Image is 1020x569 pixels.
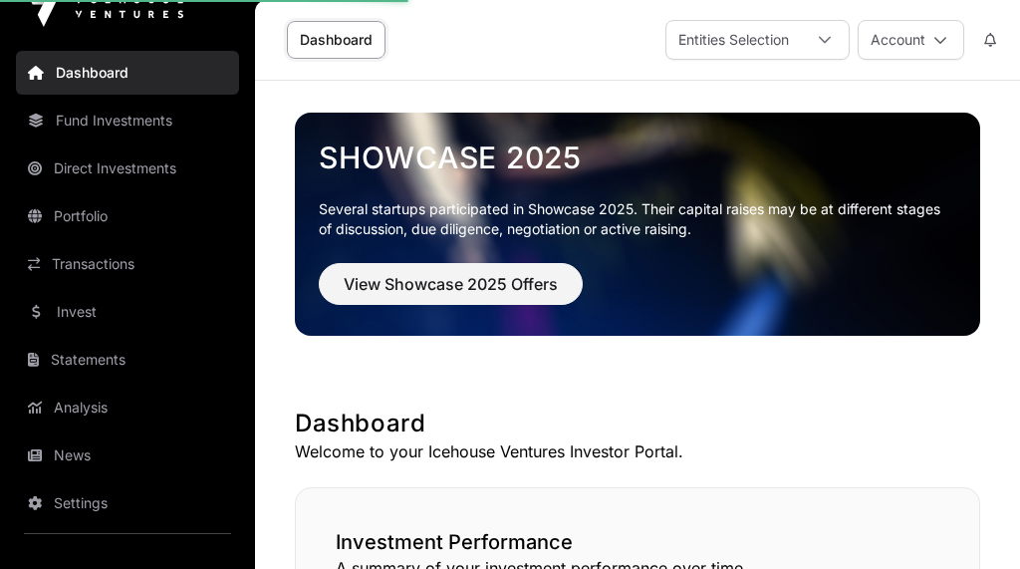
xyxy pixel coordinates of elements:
[295,408,980,439] h1: Dashboard
[16,290,239,334] a: Invest
[344,272,558,296] span: View Showcase 2025 Offers
[666,21,801,59] div: Entities Selection
[16,51,239,95] a: Dashboard
[16,433,239,477] a: News
[295,439,980,463] p: Welcome to your Icehouse Ventures Investor Portal.
[16,146,239,190] a: Direct Investments
[16,338,239,382] a: Statements
[16,481,239,525] a: Settings
[16,99,239,142] a: Fund Investments
[16,386,239,429] a: Analysis
[858,20,964,60] button: Account
[16,242,239,286] a: Transactions
[920,473,1020,569] iframe: Chat Widget
[16,194,239,238] a: Portfolio
[295,113,980,336] img: Showcase 2025
[319,140,956,175] a: Showcase 2025
[319,199,956,239] p: Several startups participated in Showcase 2025. Their capital raises may be at different stages o...
[336,528,939,556] h2: Investment Performance
[287,21,385,59] a: Dashboard
[319,283,583,303] a: View Showcase 2025 Offers
[319,263,583,305] button: View Showcase 2025 Offers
